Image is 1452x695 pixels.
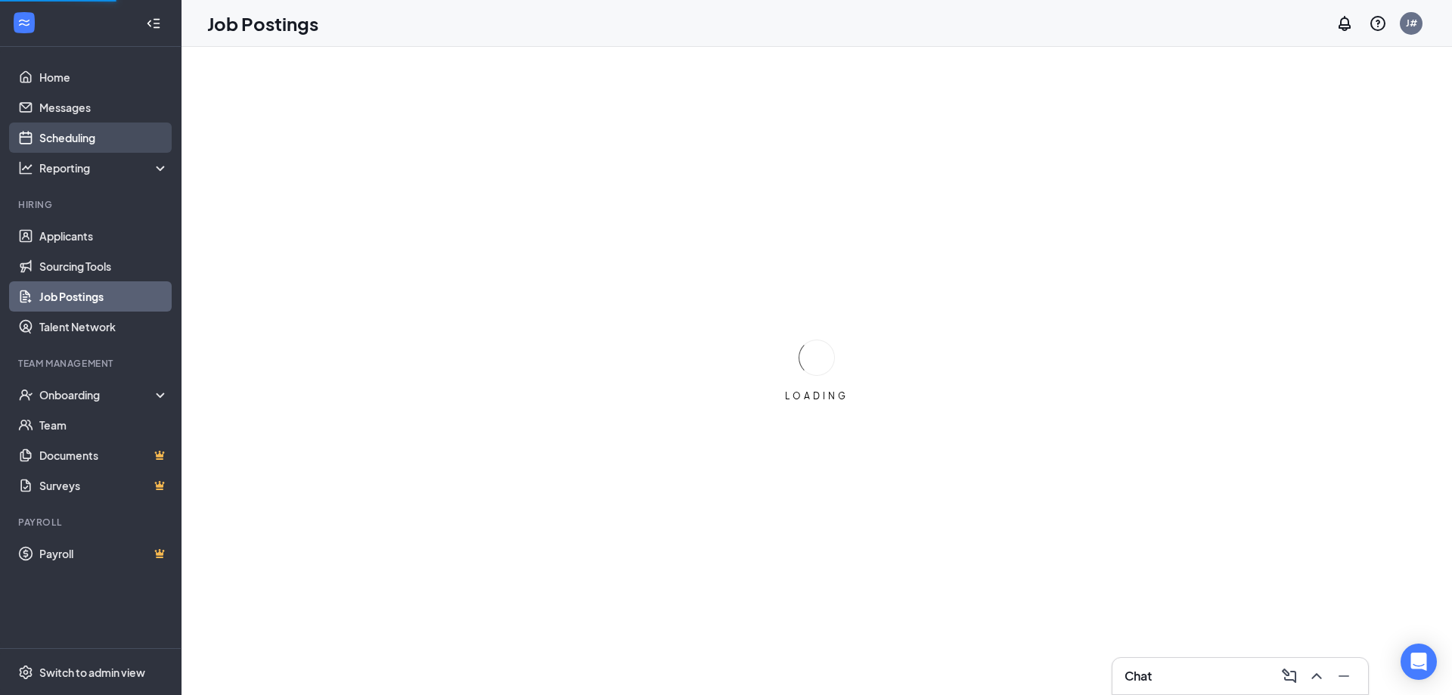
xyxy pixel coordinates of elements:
[207,11,318,36] h1: Job Postings
[39,281,169,312] a: Job Postings
[1369,14,1387,33] svg: QuestionInfo
[39,123,169,153] a: Scheduling
[39,312,169,342] a: Talent Network
[39,440,169,470] a: DocumentsCrown
[1335,667,1353,685] svg: Minimize
[1406,17,1417,29] div: J#
[17,15,32,30] svg: WorkstreamLogo
[1125,668,1152,684] h3: Chat
[39,160,169,175] div: Reporting
[39,251,169,281] a: Sourcing Tools
[779,389,855,402] div: LOADING
[18,665,33,680] svg: Settings
[1401,644,1437,680] div: Open Intercom Messenger
[18,387,33,402] svg: UserCheck
[1336,14,1354,33] svg: Notifications
[18,198,166,211] div: Hiring
[39,538,169,569] a: PayrollCrown
[18,516,166,529] div: Payroll
[18,160,33,175] svg: Analysis
[39,665,145,680] div: Switch to admin view
[1280,667,1298,685] svg: ComposeMessage
[18,357,166,370] div: Team Management
[39,387,156,402] div: Onboarding
[1332,664,1356,688] button: Minimize
[146,16,161,31] svg: Collapse
[1308,667,1326,685] svg: ChevronUp
[39,470,169,501] a: SurveysCrown
[1277,664,1302,688] button: ComposeMessage
[39,410,169,440] a: Team
[39,92,169,123] a: Messages
[39,62,169,92] a: Home
[1305,664,1329,688] button: ChevronUp
[39,221,169,251] a: Applicants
